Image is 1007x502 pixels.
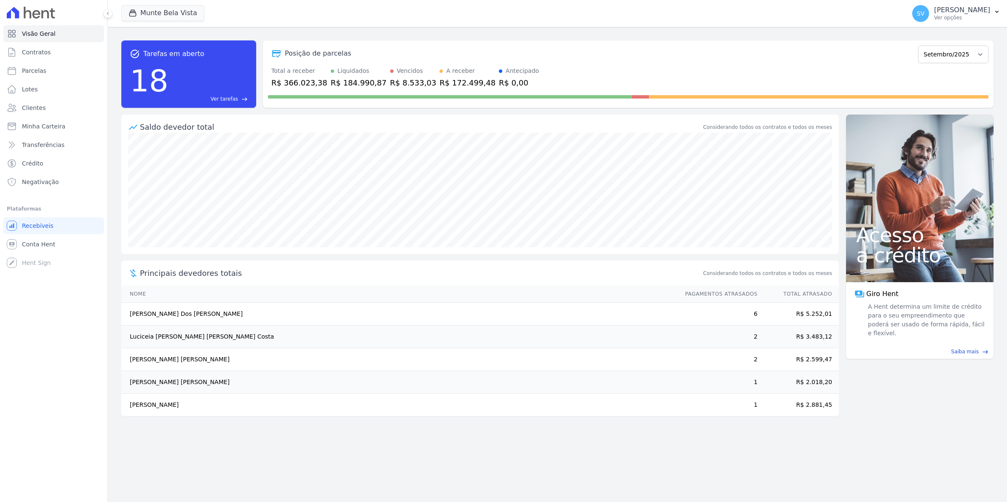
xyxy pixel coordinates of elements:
[121,5,204,21] button: Munte Bela Vista
[271,77,327,88] div: R$ 366.023,38
[439,77,495,88] div: R$ 172.499,48
[677,286,758,303] th: Pagamentos Atrasados
[22,48,51,56] span: Contratos
[3,174,104,190] a: Negativação
[121,394,677,417] td: [PERSON_NAME]
[140,121,702,133] div: Saldo devedor total
[3,44,104,61] a: Contratos
[121,326,677,348] td: Luciceia [PERSON_NAME] [PERSON_NAME] Costa
[677,326,758,348] td: 2
[22,67,46,75] span: Parcelas
[271,67,327,75] div: Total a receber
[3,62,104,79] a: Parcelas
[3,236,104,253] a: Conta Hent
[446,67,475,75] div: A receber
[856,245,983,265] span: a crédito
[285,48,351,59] div: Posição de parcelas
[851,348,988,355] a: Saiba mais east
[758,326,839,348] td: R$ 3.483,12
[3,155,104,172] a: Crédito
[758,371,839,394] td: R$ 2.018,20
[172,95,248,103] a: Ver tarefas east
[211,95,238,103] span: Ver tarefas
[22,159,43,168] span: Crédito
[7,204,101,214] div: Plataformas
[143,49,204,59] span: Tarefas em aberto
[905,2,1007,25] button: SV [PERSON_NAME] Ver opções
[3,25,104,42] a: Visão Geral
[22,29,56,38] span: Visão Geral
[866,289,898,299] span: Giro Hent
[390,77,437,88] div: R$ 8.533,03
[331,77,387,88] div: R$ 184.990,87
[758,286,839,303] th: Total Atrasado
[3,81,104,98] a: Lotes
[3,99,104,116] a: Clientes
[3,136,104,153] a: Transferências
[121,286,677,303] th: Nome
[397,67,423,75] div: Vencidos
[934,14,990,21] p: Ver opções
[3,118,104,135] a: Minha Carteira
[866,302,985,338] span: A Hent determina um limite de crédito para o seu empreendimento que poderá ser usado de forma ráp...
[140,267,702,279] span: Principais devedores totais
[22,122,65,131] span: Minha Carteira
[499,77,539,88] div: R$ 0,00
[951,348,979,355] span: Saiba mais
[337,67,370,75] div: Liquidados
[677,371,758,394] td: 1
[22,222,54,230] span: Recebíveis
[758,348,839,371] td: R$ 2.599,47
[22,240,55,248] span: Conta Hent
[130,59,169,103] div: 18
[22,141,64,149] span: Transferências
[677,348,758,371] td: 2
[3,217,104,234] a: Recebíveis
[22,85,38,93] span: Lotes
[758,303,839,326] td: R$ 5.252,01
[121,348,677,371] td: [PERSON_NAME] [PERSON_NAME]
[22,104,46,112] span: Clientes
[241,96,248,102] span: east
[121,303,677,326] td: [PERSON_NAME] Dos [PERSON_NAME]
[856,225,983,245] span: Acesso
[703,270,832,277] span: Considerando todos os contratos e todos os meses
[677,394,758,417] td: 1
[758,394,839,417] td: R$ 2.881,45
[982,349,988,355] span: east
[677,303,758,326] td: 6
[934,6,990,14] p: [PERSON_NAME]
[506,67,539,75] div: Antecipado
[22,178,59,186] span: Negativação
[121,371,677,394] td: [PERSON_NAME] [PERSON_NAME]
[130,49,140,59] span: task_alt
[703,123,832,131] div: Considerando todos os contratos e todos os meses
[917,11,924,16] span: SV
